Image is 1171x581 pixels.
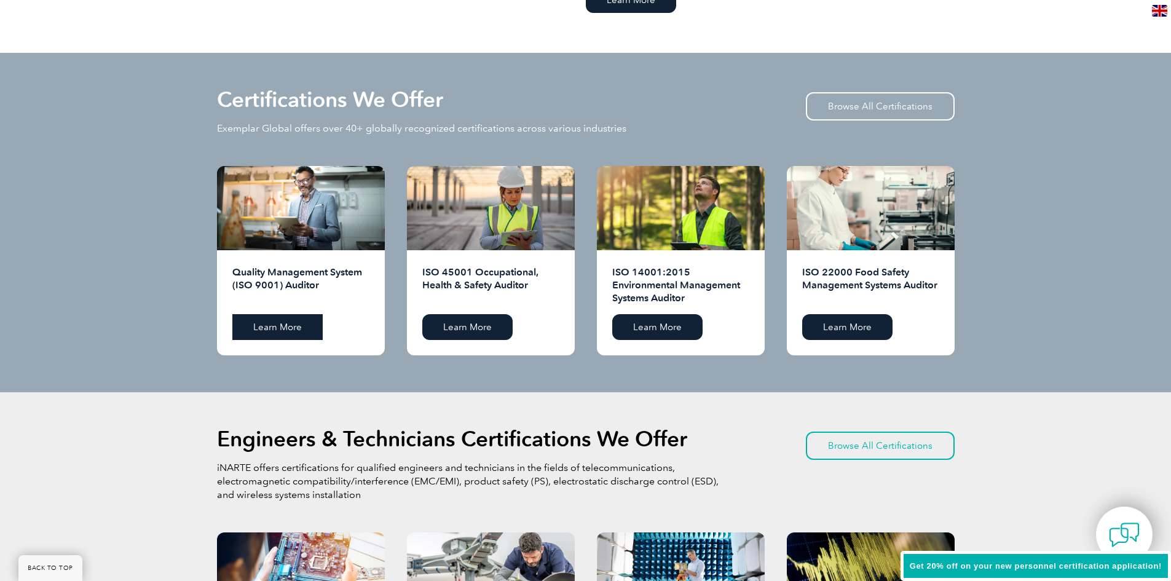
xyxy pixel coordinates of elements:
h2: ISO 14001:2015 Environmental Management Systems Auditor [612,266,749,305]
img: en [1152,5,1167,17]
p: Exemplar Global offers over 40+ globally recognized certifications across various industries [217,122,626,135]
a: Learn More [422,314,513,340]
a: Browse All Certifications [806,92,955,121]
a: Learn More [232,314,323,340]
h2: Quality Management System (ISO 9001) Auditor [232,266,369,305]
a: Learn More [802,314,893,340]
a: Learn More [612,314,703,340]
img: contact-chat.png [1109,520,1140,550]
a: Browse All Certifications [806,432,955,460]
a: BACK TO TOP [18,555,82,581]
h2: Certifications We Offer [217,90,443,109]
p: iNARTE offers certifications for qualified engineers and technicians in the fields of telecommuni... [217,461,721,502]
h2: ISO 45001 Occupational, Health & Safety Auditor [422,266,559,305]
span: Get 20% off on your new personnel certification application! [910,561,1162,571]
h2: ISO 22000 Food Safety Management Systems Auditor [802,266,939,305]
h2: Engineers & Technicians Certifications We Offer [217,429,687,449]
